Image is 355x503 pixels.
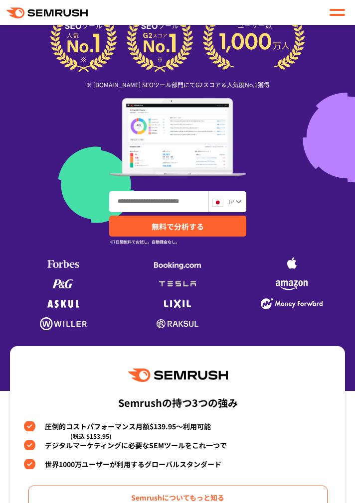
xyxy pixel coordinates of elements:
div: ※ [DOMAIN_NAME] SEOツール部門にてG2スコア＆人気度No.1獲得 [10,80,345,89]
li: デジタルマーケティングに必要なSEMツールをこれ一つで [24,440,332,450]
input: ドメイン、キーワードまたはURLを入力してください [110,192,207,212]
div: Semrushの持つ3つの強み [24,394,332,412]
span: (税込 $153.95) [70,431,112,441]
span: Semrushについてもっと知る [131,492,224,503]
li: 圧倒的コストパフォーマンス月額$139.95〜利用可能 [24,421,332,431]
li: 世界1000万ユーザーが利用するグローバルスタンダード [24,459,332,469]
span: 無料で分析する [152,221,204,232]
img: Semrush [128,369,228,382]
span: JP [227,197,234,206]
small: ※7日間無料でお試し。自動課金なし。 [109,237,179,247]
a: 無料で分析する [109,216,246,237]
